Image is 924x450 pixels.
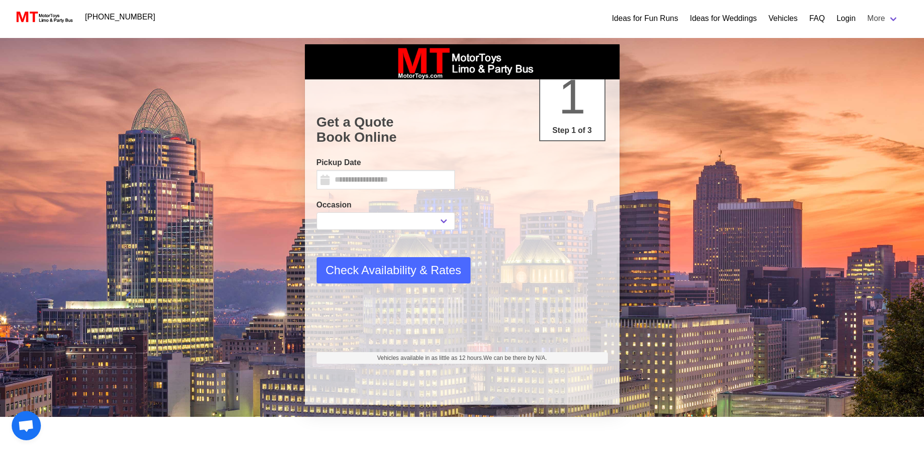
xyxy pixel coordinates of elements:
a: Vehicles [769,13,798,24]
span: Vehicles available in as little as 12 hours. [377,354,547,362]
a: [PHONE_NUMBER] [79,7,161,27]
a: Open chat [12,411,41,440]
a: More [862,9,905,28]
p: Step 1 of 3 [544,125,601,136]
img: MotorToys Logo [14,10,74,24]
img: box_logo_brand.jpeg [389,44,535,79]
span: We can be there by N/A. [483,355,547,361]
span: 1 [559,69,586,124]
a: Login [836,13,855,24]
span: Check Availability & Rates [326,262,461,279]
h1: Get a Quote Book Online [317,114,608,145]
a: FAQ [809,13,825,24]
a: Ideas for Weddings [690,13,757,24]
label: Pickup Date [317,157,455,169]
a: Ideas for Fun Runs [612,13,678,24]
label: Occasion [317,199,455,211]
button: Check Availability & Rates [317,257,471,283]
